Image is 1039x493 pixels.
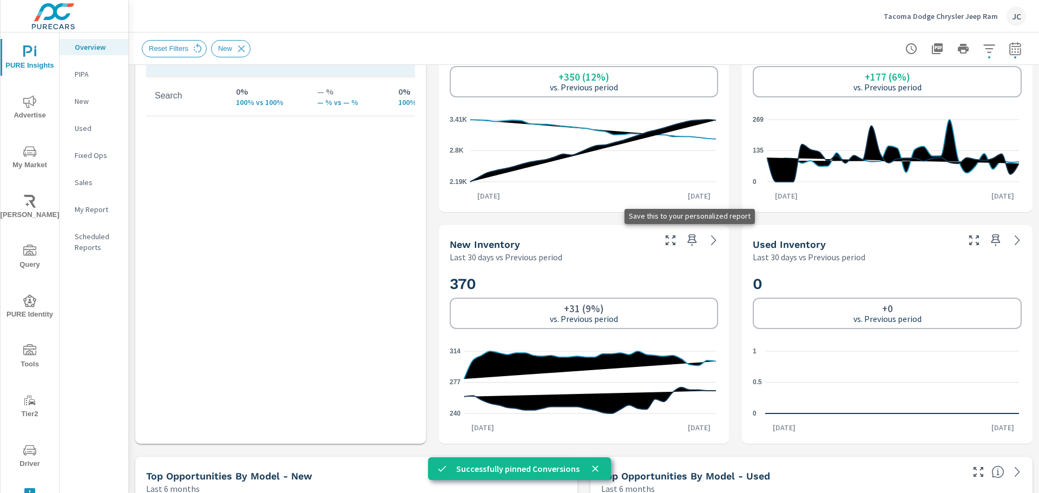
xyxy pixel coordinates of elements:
[470,190,508,201] p: [DATE]
[753,239,826,250] h5: Used Inventory
[4,95,56,122] span: Advertise
[987,232,1004,249] span: Save this to your personalized report
[991,465,1004,478] span: Find the biggest opportunities within your model lineup by seeing how each model is selling in yo...
[1004,38,1026,60] button: Select Date Range
[753,347,757,355] text: 1
[146,470,312,482] h5: Top Opportunities by Model - New
[550,314,618,324] p: vs. Previous period
[4,344,56,371] span: Tools
[753,178,757,186] text: 0
[4,394,56,420] span: Tier2
[450,274,719,293] h2: 370
[1007,6,1026,26] div: JC
[588,462,602,476] button: close
[142,40,207,57] div: Reset Filters
[550,82,618,92] p: vs. Previous period
[398,85,462,98] p: 0%
[75,177,120,188] p: Sales
[753,251,865,264] p: Last 30 days vs Previous period
[970,463,987,481] button: Make Fullscreen
[60,93,128,109] div: New
[456,462,580,475] p: Successfully pinned Conversions
[60,120,128,136] div: Used
[211,40,251,57] div: New
[75,42,120,52] p: Overview
[601,470,770,482] h5: Top Opportunities by Model - Used
[564,303,604,314] h6: +31 (9%)
[705,232,722,249] a: See more details in report
[236,98,300,107] p: 100% vs 100%
[75,96,120,107] p: New
[450,178,467,186] text: 2.19K
[317,85,381,98] p: — %
[75,150,120,161] p: Fixed Ops
[753,410,757,417] text: 0
[753,116,764,123] text: 269
[450,147,464,155] text: 2.8K
[984,190,1022,201] p: [DATE]
[765,422,803,433] p: [DATE]
[450,251,562,264] p: Last 30 days vs Previous period
[75,204,120,215] p: My Report
[4,444,56,470] span: Driver
[965,232,983,249] button: Make Fullscreen
[853,314,922,324] p: vs. Previous period
[60,174,128,190] div: Sales
[398,98,462,107] p: 100% vs 100%
[236,85,300,98] p: 0%
[450,116,467,123] text: 3.41K
[450,410,461,417] text: 240
[680,190,718,201] p: [DATE]
[882,303,893,314] h6: +0
[60,66,128,82] div: PIPA
[450,239,520,250] h5: New Inventory
[884,11,998,21] p: Tacoma Dodge Chrysler Jeep Ram
[4,45,56,72] span: PURE Insights
[680,422,718,433] p: [DATE]
[60,201,128,218] div: My Report
[753,147,764,154] text: 135
[464,422,502,433] p: [DATE]
[60,228,128,255] div: Scheduled Reports
[4,245,56,271] span: Query
[753,274,1022,293] h2: 0
[1009,463,1026,481] a: See more details in report
[146,82,227,109] td: Search
[142,44,195,52] span: Reset Filters
[212,44,239,52] span: New
[450,379,461,386] text: 277
[662,232,679,249] button: Make Fullscreen
[1009,232,1026,249] a: See more details in report
[984,422,1022,433] p: [DATE]
[60,39,128,55] div: Overview
[60,147,128,163] div: Fixed Ops
[4,145,56,172] span: My Market
[753,379,762,386] text: 0.5
[926,38,948,60] button: "Export Report to PDF"
[75,231,120,253] p: Scheduled Reports
[317,98,381,107] p: — % vs — %
[853,82,922,92] p: vs. Previous period
[4,195,56,221] span: [PERSON_NAME]
[865,71,910,82] h6: +177 (6%)
[450,347,461,355] text: 314
[75,69,120,80] p: PIPA
[558,71,609,82] h6: +350 (12%)
[952,38,974,60] button: Print Report
[978,38,1000,60] button: Apply Filters
[767,190,805,201] p: [DATE]
[4,294,56,321] span: PURE Identity
[75,123,120,134] p: Used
